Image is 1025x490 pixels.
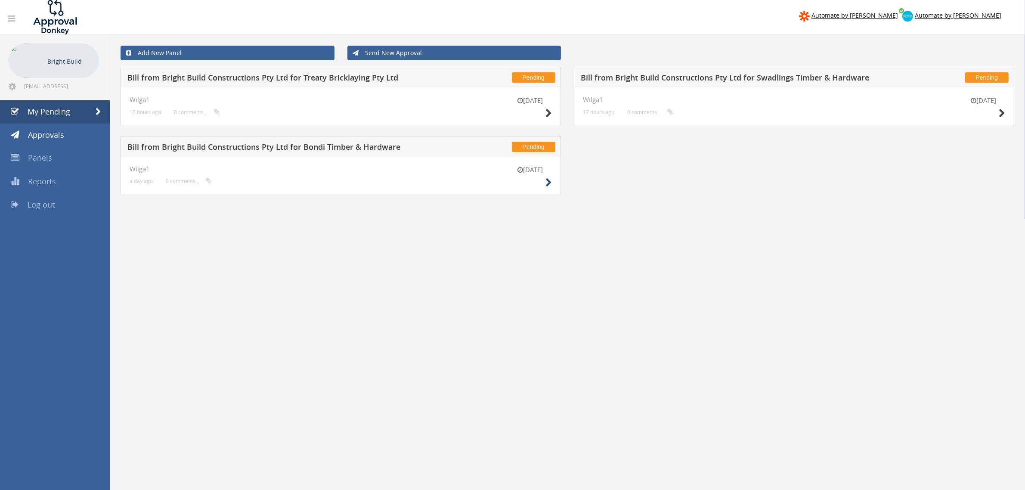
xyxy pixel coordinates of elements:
h4: Wilga1 [130,96,552,103]
small: 17 hours ago [130,109,161,115]
span: Pending [512,72,555,83]
span: Approvals [28,130,64,140]
small: [DATE] [509,96,552,105]
small: a day ago [130,178,153,184]
small: 17 hours ago [583,109,614,115]
span: Automate by [PERSON_NAME] [915,11,1001,19]
a: Send New Approval [347,46,561,60]
span: Pending [965,72,1009,83]
span: My Pending [28,106,70,117]
small: [DATE] [509,165,552,174]
h5: Bill from Bright Build Constructions Pty Ltd for Swadlings Timber & Hardware [581,74,879,84]
small: [DATE] [962,96,1005,105]
small: 0 comments... [627,109,673,115]
span: Log out [28,199,55,210]
h4: Wilga1 [583,96,1005,103]
img: xero-logo.png [902,11,913,22]
h5: Bill from Bright Build Constructions Pty Ltd for Treaty Bricklaying Pty Ltd [127,74,426,84]
span: Pending [512,142,555,152]
span: Automate by [PERSON_NAME] [811,11,898,19]
h4: Wilga1 [130,165,552,173]
img: zapier-logomark.png [799,11,810,22]
span: [EMAIL_ADDRESS][DOMAIN_NAME] [24,83,97,90]
span: Panels [28,152,52,163]
h5: Bill from Bright Build Constructions Pty Ltd for Bondi Timber & Hardware [127,143,426,154]
span: Reports [28,176,56,186]
small: 0 comments... [166,178,211,184]
a: Add New Panel [121,46,334,60]
p: Bright Build [47,56,95,67]
small: 0 comments... [174,109,220,115]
